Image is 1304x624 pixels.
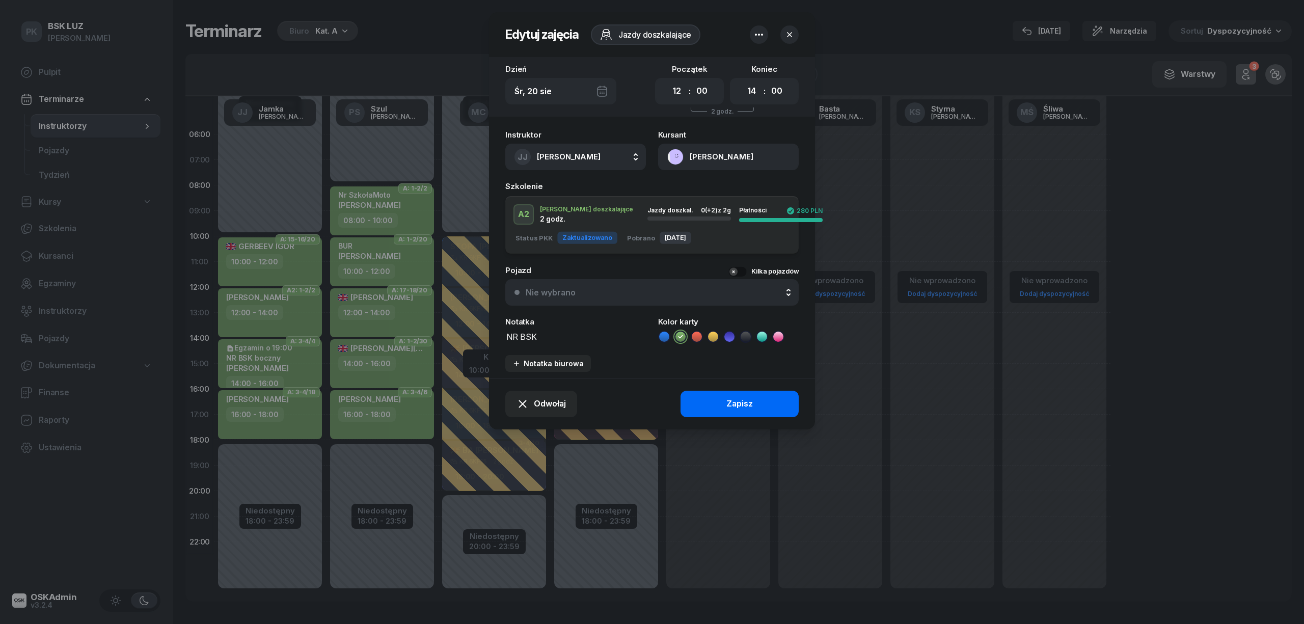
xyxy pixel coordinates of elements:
span: Odwołaj [534,397,566,411]
div: : [689,85,691,97]
div: Nie wybrano [526,288,576,296]
button: Notatka biurowa [505,355,591,372]
div: Zapisz [726,397,753,411]
button: Zapisz [681,391,799,417]
button: Nie wybrano [505,279,799,306]
button: Kilka pojazdów [728,266,799,277]
span: [PERSON_NAME] [537,152,601,161]
span: JJ [518,153,528,161]
h2: Edytuj zajęcia [505,26,579,43]
button: JJ[PERSON_NAME] [505,144,646,170]
div: Kilka pojazdów [751,266,799,277]
div: : [764,85,766,97]
button: Odwołaj [505,391,577,417]
button: [PERSON_NAME] [658,144,799,170]
div: Notatka biurowa [512,359,584,368]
